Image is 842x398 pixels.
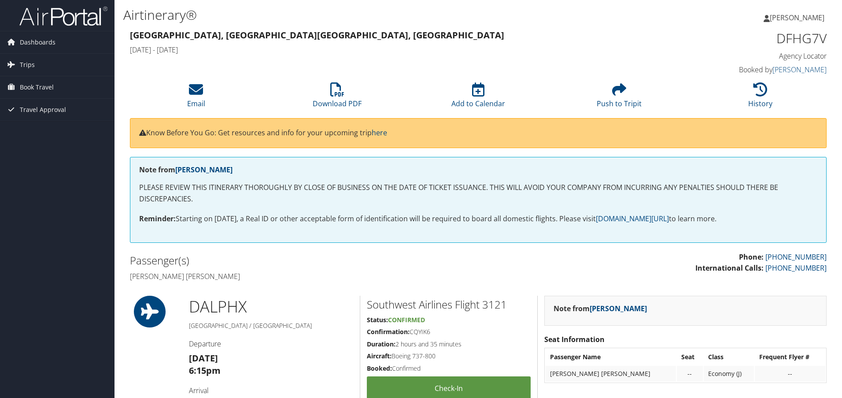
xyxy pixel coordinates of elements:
[20,54,35,76] span: Trips
[748,87,772,108] a: History
[189,352,218,364] strong: [DATE]
[367,327,531,336] h5: CQYIK6
[130,45,649,55] h4: [DATE] - [DATE]
[189,365,221,376] strong: 6:15pm
[189,386,353,395] h4: Arrival
[367,352,531,361] h5: Boeing 737-800
[677,349,703,365] th: Seat
[765,263,827,273] a: [PHONE_NUMBER]
[187,87,205,108] a: Email
[554,304,647,313] strong: Note from
[367,340,531,349] h5: 2 hours and 35 minutes
[139,214,176,223] strong: Reminder:
[367,364,531,373] h5: Confirmed
[130,272,472,281] h4: [PERSON_NAME] [PERSON_NAME]
[772,65,827,74] a: [PERSON_NAME]
[759,370,821,378] div: --
[544,335,605,344] strong: Seat Information
[770,13,824,22] span: [PERSON_NAME]
[175,165,233,175] a: [PERSON_NAME]
[451,87,505,108] a: Add to Calendar
[139,127,817,139] p: Know Before You Go: Get resources and info for your upcoming trip
[139,165,233,175] strong: Note from
[189,339,353,349] h4: Departure
[596,214,669,223] a: [DOMAIN_NAME][URL]
[662,29,827,48] h1: DFHG7V
[189,321,353,330] h5: [GEOGRAPHIC_DATA] / [GEOGRAPHIC_DATA]
[367,327,410,336] strong: Confirmation:
[765,252,827,262] a: [PHONE_NUMBER]
[123,6,597,24] h1: Airtinerary®
[19,6,107,26] img: airportal-logo.png
[130,29,504,41] strong: [GEOGRAPHIC_DATA], [GEOGRAPHIC_DATA] [GEOGRAPHIC_DATA], [GEOGRAPHIC_DATA]
[662,65,827,74] h4: Booked by
[739,252,764,262] strong: Phone:
[597,87,642,108] a: Push to Tripit
[764,4,833,31] a: [PERSON_NAME]
[367,364,392,372] strong: Booked:
[546,349,676,365] th: Passenger Name
[681,370,699,378] div: --
[313,87,362,108] a: Download PDF
[367,297,531,312] h2: Southwest Airlines Flight 3121
[695,263,764,273] strong: International Calls:
[139,213,817,225] p: Starting on [DATE], a Real ID or other acceptable form of identification will be required to boar...
[367,316,388,324] strong: Status:
[662,51,827,61] h4: Agency Locator
[755,349,825,365] th: Frequent Flyer #
[704,366,754,382] td: Economy (J)
[704,349,754,365] th: Class
[367,352,391,360] strong: Aircraft:
[590,304,647,313] a: [PERSON_NAME]
[139,182,817,205] p: PLEASE REVIEW THIS ITINERARY THOROUGHLY BY CLOSE OF BUSINESS ON THE DATE OF TICKET ISSUANCE. THIS...
[20,31,55,53] span: Dashboards
[367,340,395,348] strong: Duration:
[20,99,66,121] span: Travel Approval
[20,76,54,98] span: Book Travel
[189,296,353,318] h1: DAL PHX
[546,366,676,382] td: [PERSON_NAME] [PERSON_NAME]
[372,128,387,138] a: here
[130,253,472,268] h2: Passenger(s)
[388,316,425,324] span: Confirmed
